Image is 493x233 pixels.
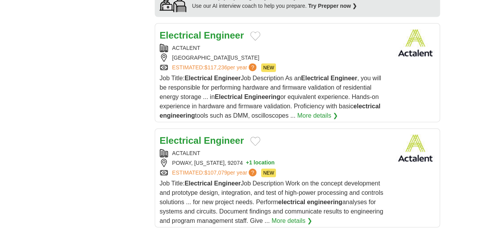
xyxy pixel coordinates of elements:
[204,30,244,41] strong: Engineer
[215,94,242,100] strong: Electrical
[160,180,383,224] span: Job Title: Job Description Work on the concept development and prototype design, integration, and...
[250,137,260,146] button: Add to favorite jobs
[250,32,260,41] button: Add to favorite jobs
[185,75,212,81] strong: Electrical
[301,75,329,81] strong: Electrical
[330,75,357,81] strong: Engineer
[396,28,435,58] img: Actalent logo
[271,216,312,226] a: More details ❯
[160,159,390,167] div: POWAY, [US_STATE], 92074
[204,135,244,146] strong: Engineer
[160,54,390,62] div: [GEOGRAPHIC_DATA][US_STATE]
[244,94,280,100] strong: Engineering
[204,64,227,71] span: $117,236
[204,169,227,176] span: $107,079
[160,135,201,146] strong: Electrical
[246,159,275,167] button: +1 location
[278,199,305,205] strong: electrical
[308,3,357,9] a: Try Prepper now ❯
[160,30,201,41] strong: Electrical
[246,159,249,167] span: +
[261,169,276,177] span: NEW
[249,64,256,71] span: ?
[192,2,357,10] div: Use our AI interview coach to help you prepare.
[160,135,244,146] a: Electrical Engineer
[396,134,435,163] img: Actalent logo
[249,169,256,177] span: ?
[160,75,381,119] span: Job Title: Job Description As an , you will be responsible for performing hardware and firmware v...
[307,199,342,205] strong: engineering
[172,64,258,72] a: ESTIMATED:$117,236per year?
[160,112,195,119] strong: engineering
[172,150,200,156] a: ACTALENT
[214,75,240,81] strong: Engineer
[160,30,244,41] a: Electrical Engineer
[185,180,212,187] strong: Electrical
[214,180,240,187] strong: Engineer
[172,45,200,51] a: ACTALENT
[172,169,258,177] a: ESTIMATED:$107,079per year?
[297,111,338,120] a: More details ❯
[353,103,380,109] strong: electrical
[261,64,276,72] span: NEW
